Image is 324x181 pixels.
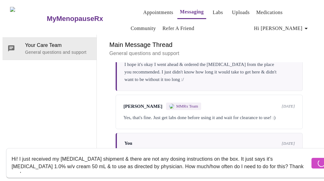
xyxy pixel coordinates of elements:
[46,8,128,30] a: MyMenopauseRx
[256,8,283,17] a: Medications
[141,6,176,19] button: Appointments
[254,24,310,33] span: Hi [PERSON_NAME]
[282,104,295,109] span: [DATE]
[123,104,162,109] span: [PERSON_NAME]
[131,24,156,33] a: Community
[176,104,198,109] span: MMRx Team
[25,42,91,49] span: Your Care Team
[25,49,91,55] p: General questions and support
[232,8,250,17] a: Uploads
[47,15,103,23] h3: MyMenopauseRx
[160,22,197,35] button: Refer a Friend
[109,50,309,57] p: General questions and support
[109,40,309,50] h6: Main Message Thread
[12,153,310,173] textarea: Send a message about your appointment
[3,37,97,60] div: Your Care TeamGeneral questions and support
[229,6,252,19] button: Uploads
[124,61,295,83] div: I hope it's okay I went ahead & ordered the [MEDICAL_DATA] from the place you recommended. I just...
[282,141,295,146] span: [DATE]
[213,8,223,17] a: Labs
[177,6,206,19] button: Messaging
[143,8,173,17] a: Appointments
[169,104,174,109] img: MMRX
[128,22,159,35] button: Community
[180,8,204,16] a: Messaging
[123,114,295,121] div: Yes, that's fine. Just get labs done before using it and wait for clearance to use! :)
[124,141,132,146] span: You
[252,22,312,35] button: Hi [PERSON_NAME]
[162,24,194,33] a: Refer a Friend
[208,6,228,19] button: Labs
[254,6,285,19] button: Medications
[10,7,46,30] img: MyMenopauseRx Logo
